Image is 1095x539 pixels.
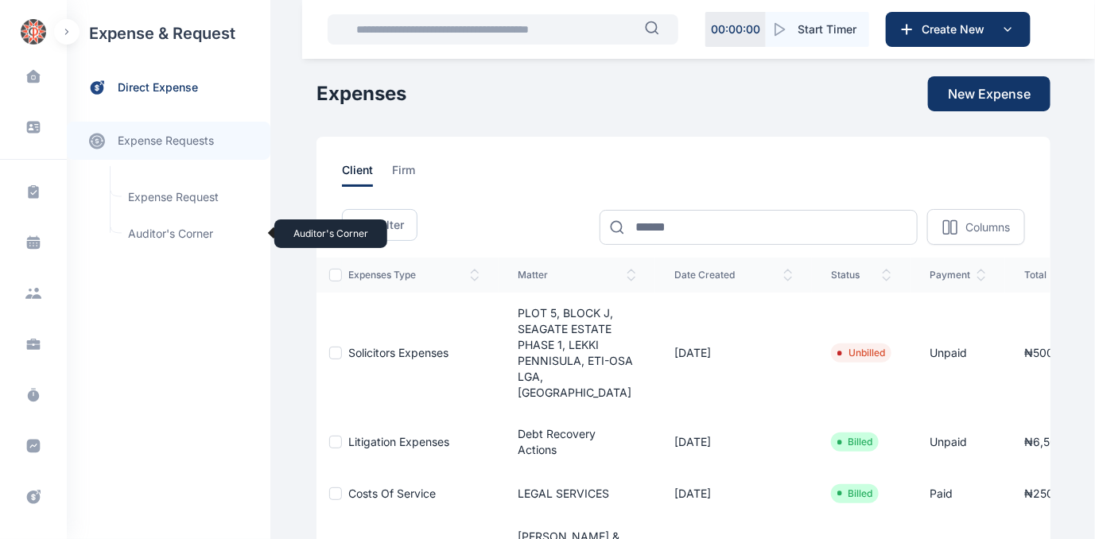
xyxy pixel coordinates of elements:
[518,269,636,281] span: matter
[342,162,373,187] span: client
[67,109,270,160] div: expense requests
[837,436,872,448] li: Billed
[316,81,406,107] h1: Expenses
[655,471,812,516] td: [DATE]
[392,162,434,187] a: firm
[655,293,812,413] td: [DATE]
[118,182,262,212] a: Expense Request
[674,269,793,281] span: date created
[118,219,262,249] span: Auditor's Corner
[711,21,760,37] p: 00 : 00 : 00
[67,67,270,109] a: direct expense
[927,209,1025,245] button: Columns
[348,435,449,448] a: Litigation Expenses
[499,293,655,413] td: PLOT 5, BLOCK J, SEAGATE ESTATE PHASE 1, LEKKI PENNISULA, ETI-OSA LGA, [GEOGRAPHIC_DATA]
[67,122,270,160] a: expense requests
[392,162,415,187] span: firm
[831,269,891,281] span: status
[499,471,655,516] td: LEGAL SERVICES
[915,21,998,37] span: Create New
[377,217,404,233] span: Filter
[348,487,436,500] a: Costs of Service
[118,79,198,96] span: direct expense
[655,413,812,471] td: [DATE]
[342,162,392,187] a: client
[348,269,480,281] span: expenses type
[837,347,885,359] li: Unbilled
[837,487,872,500] li: Billed
[798,21,856,37] span: Start Timer
[928,76,1050,111] button: New Expense
[911,293,1005,413] td: Unpaid
[948,84,1031,103] span: New Expense
[348,346,448,359] a: Solicitors Expenses
[118,219,262,249] a: Auditor's CornerAuditor's Corner
[965,219,1010,235] p: Columns
[499,413,655,471] td: Debt Recovery Actions
[911,413,1005,471] td: Unpaid
[342,209,417,241] button: Filter
[930,269,986,281] span: payment
[886,12,1031,47] button: Create New
[766,12,869,47] button: Start Timer
[911,471,1005,516] td: Paid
